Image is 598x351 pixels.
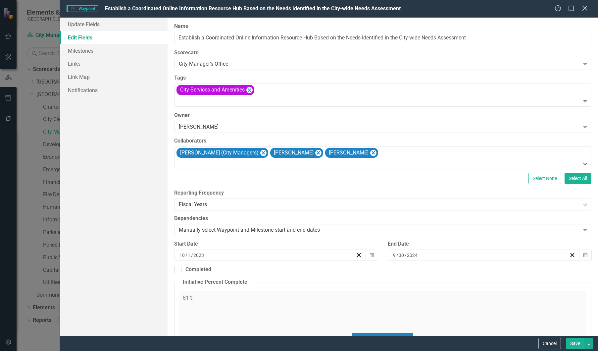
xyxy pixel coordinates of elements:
[174,112,591,119] label: Owner
[396,252,398,258] span: /
[179,123,580,131] div: [PERSON_NAME]
[538,338,561,349] button: Cancel
[60,84,168,97] a: Notifications
[178,148,260,158] div: [PERSON_NAME] (City Managers)
[174,32,591,44] input: Waypoint Name
[185,266,211,273] div: Completed
[174,74,591,82] label: Tags
[370,150,376,156] div: Remove Kaitlyn Mullen
[105,5,401,12] span: Establish a Coordinated Online Information Resource Hub Based on the Needs Identified in the City...
[174,240,378,248] div: Start Date
[179,60,580,68] div: City Manager's Office
[60,44,168,57] a: Milestones
[67,5,98,12] span: Waypoint
[180,87,245,93] span: City Services and Amenities
[174,23,591,30] label: Name
[60,70,168,84] a: Link Map
[60,57,168,70] a: Links
[179,201,580,208] div: Fiscal Years
[179,278,251,286] legend: Initiative Percent Complete
[191,252,193,258] span: /
[315,150,322,156] div: Remove Melissa Mickey
[60,18,168,31] a: Update Fields
[260,150,267,156] div: Remove Iris Harder (City Managers)
[174,189,591,197] label: Reporting Frequency
[185,252,187,258] span: /
[528,173,561,184] button: Select None
[60,31,168,44] a: Edit Fields
[179,226,580,234] div: Manually select Waypoint and Milestone start and end dates
[388,240,591,248] div: End Date
[246,87,253,93] div: Remove [object Object]
[405,252,407,258] span: /
[327,148,370,158] div: [PERSON_NAME]
[174,49,591,57] label: Scorecard
[352,333,413,343] button: Click to activate HTML editor
[566,338,584,349] button: Save
[272,148,315,158] div: [PERSON_NAME]
[174,137,591,145] label: Collaborators
[565,173,591,184] button: Select All
[174,215,591,222] label: Dependencies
